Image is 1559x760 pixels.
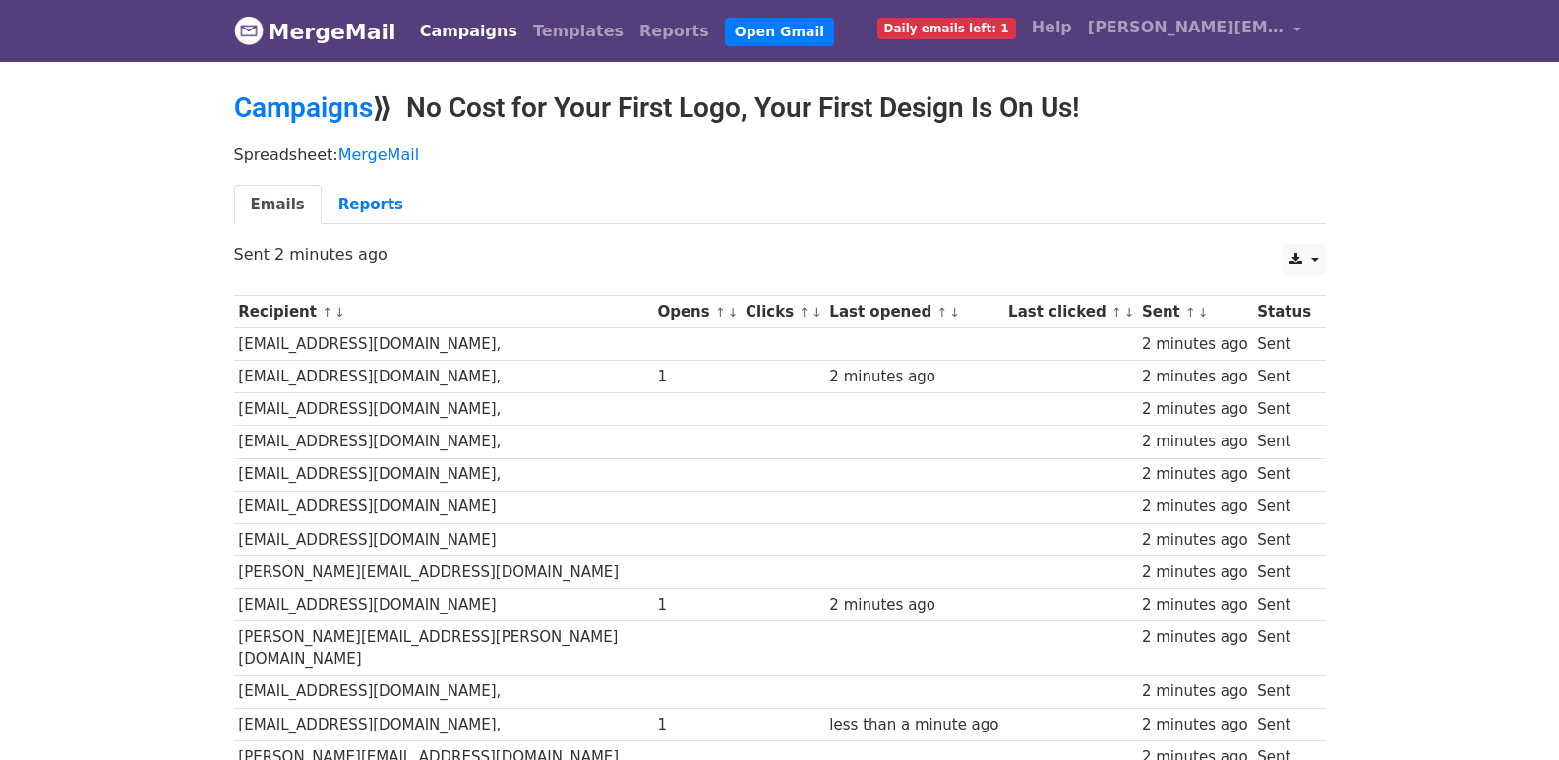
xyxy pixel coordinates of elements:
[234,91,1326,125] h2: ⟫ No Cost for Your First Logo, Your First Design Is On Us!
[936,305,947,320] a: ↑
[234,11,396,52] a: MergeMail
[1252,675,1315,708] td: Sent
[338,146,419,164] a: MergeMail
[234,458,653,491] td: [EMAIL_ADDRESS][DOMAIN_NAME],
[877,18,1016,39] span: Daily emails left: 1
[1252,708,1315,740] td: Sent
[234,708,653,740] td: [EMAIL_ADDRESS][DOMAIN_NAME],
[1137,296,1252,328] th: Sent
[234,491,653,523] td: [EMAIL_ADDRESS][DOMAIN_NAME]
[412,12,525,51] a: Campaigns
[1142,626,1248,649] div: 2 minutes ago
[1252,426,1315,458] td: Sent
[725,18,834,46] a: Open Gmail
[949,305,960,320] a: ↓
[234,91,373,124] a: Campaigns
[829,594,998,616] div: 2 minutes ago
[1252,458,1315,491] td: Sent
[234,328,653,361] td: [EMAIL_ADDRESS][DOMAIN_NAME],
[322,305,332,320] a: ↑
[741,296,824,328] th: Clicks
[1142,714,1248,736] div: 2 minutes ago
[234,361,653,393] td: [EMAIL_ADDRESS][DOMAIN_NAME],
[1142,496,1248,518] div: 2 minutes ago
[715,305,726,320] a: ↑
[234,145,1326,165] p: Spreadsheet:
[1252,621,1315,676] td: Sent
[1142,366,1248,388] div: 2 minutes ago
[657,366,736,388] div: 1
[825,296,1004,328] th: Last opened
[322,185,420,225] a: Reports
[234,621,653,676] td: [PERSON_NAME][EMAIL_ADDRESS][PERSON_NAME][DOMAIN_NAME]
[234,16,264,45] img: MergeMail logo
[728,305,739,320] a: ↓
[1185,305,1196,320] a: ↑
[1252,491,1315,523] td: Sent
[525,12,631,51] a: Templates
[234,426,653,458] td: [EMAIL_ADDRESS][DOMAIN_NAME],
[653,296,742,328] th: Opens
[811,305,822,320] a: ↓
[1088,16,1285,39] span: [PERSON_NAME][EMAIL_ADDRESS][DOMAIN_NAME]
[829,714,998,736] div: less than a minute ago
[234,523,653,555] td: [EMAIL_ADDRESS][DOMAIN_NAME]
[1198,305,1209,320] a: ↓
[234,185,322,225] a: Emails
[1142,431,1248,453] div: 2 minutes ago
[1252,393,1315,426] td: Sent
[829,366,998,388] div: 2 minutes ago
[1142,680,1248,703] div: 2 minutes ago
[1252,523,1315,555] td: Sent
[234,393,653,426] td: [EMAIL_ADDRESS][DOMAIN_NAME],
[657,594,736,616] div: 1
[1142,333,1248,356] div: 2 minutes ago
[1252,361,1315,393] td: Sent
[1142,561,1248,584] div: 2 minutes ago
[1252,555,1315,588] td: Sent
[234,588,653,620] td: [EMAIL_ADDRESS][DOMAIN_NAME]
[799,305,809,320] a: ↑
[234,675,653,708] td: [EMAIL_ADDRESS][DOMAIN_NAME],
[1080,8,1310,54] a: [PERSON_NAME][EMAIL_ADDRESS][DOMAIN_NAME]
[234,244,1326,264] p: Sent 2 minutes ago
[1252,328,1315,361] td: Sent
[1142,463,1248,486] div: 2 minutes ago
[1124,305,1135,320] a: ↓
[631,12,717,51] a: Reports
[234,296,653,328] th: Recipient
[1142,398,1248,421] div: 2 minutes ago
[334,305,345,320] a: ↓
[1252,296,1315,328] th: Status
[869,8,1024,47] a: Daily emails left: 1
[1142,594,1248,616] div: 2 minutes ago
[1252,588,1315,620] td: Sent
[1003,296,1137,328] th: Last clicked
[1142,529,1248,552] div: 2 minutes ago
[234,555,653,588] td: [PERSON_NAME][EMAIL_ADDRESS][DOMAIN_NAME]
[657,714,736,736] div: 1
[1024,8,1080,47] a: Help
[1111,305,1122,320] a: ↑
